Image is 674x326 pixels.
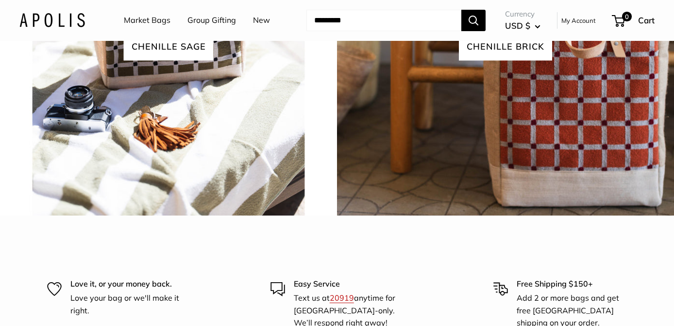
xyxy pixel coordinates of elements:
[613,13,655,28] a: 0 Cart
[622,12,632,21] span: 0
[187,13,236,28] a: Group Gifting
[517,278,627,290] p: Free Shipping $150+
[330,293,354,303] a: 20919
[561,15,596,26] a: My Account
[124,33,214,60] span: Chenille sage
[253,13,270,28] a: New
[306,10,461,31] input: Search...
[461,10,486,31] button: Search
[294,278,404,290] p: Easy Service
[505,7,540,21] span: Currency
[124,13,170,28] a: Market Bags
[19,13,85,27] img: Apolis
[459,33,552,60] span: chenille brick
[70,292,181,317] p: Love your bag or we'll make it right.
[505,18,540,34] button: USD $
[638,15,655,25] span: Cart
[505,20,530,31] span: USD $
[70,278,181,290] p: Love it, or your money back.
